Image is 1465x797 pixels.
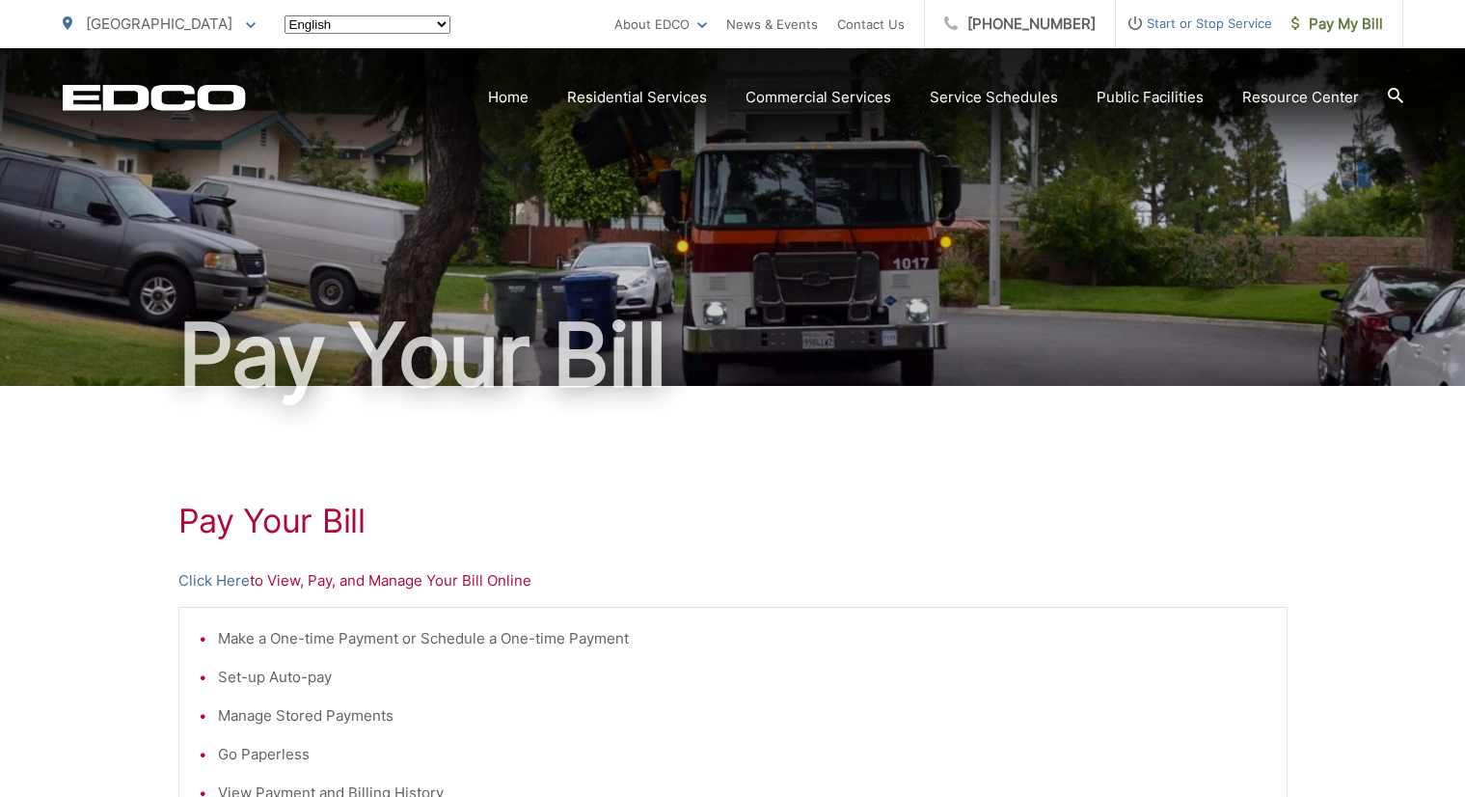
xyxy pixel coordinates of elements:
h1: Pay Your Bill [178,502,1288,540]
li: Go Paperless [218,743,1267,766]
span: [GEOGRAPHIC_DATA] [86,14,232,33]
li: Manage Stored Payments [218,704,1267,728]
a: Resource Center [1242,86,1359,109]
a: Service Schedules [930,86,1058,109]
a: Click Here [178,569,250,592]
li: Set-up Auto-pay [218,666,1267,689]
li: Make a One-time Payment or Schedule a One-time Payment [218,627,1267,650]
span: Pay My Bill [1291,13,1383,36]
a: Public Facilities [1097,86,1204,109]
a: Commercial Services [746,86,891,109]
a: News & Events [726,13,818,36]
a: Contact Us [837,13,905,36]
select: Select a language [285,15,450,34]
a: Home [488,86,529,109]
a: About EDCO [614,13,707,36]
a: EDCD logo. Return to the homepage. [63,84,246,111]
h1: Pay Your Bill [63,307,1403,403]
p: to View, Pay, and Manage Your Bill Online [178,569,1288,592]
a: Residential Services [567,86,707,109]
